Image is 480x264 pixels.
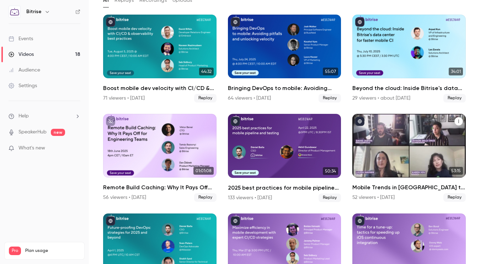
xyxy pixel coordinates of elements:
[194,193,217,202] span: Replay
[9,112,80,120] li: help-dropdown-opener
[352,15,466,102] li: Beyond the cloud: Inside Bitrise's data center for faster mobile CI
[355,17,364,27] button: published
[228,184,341,192] h2: 2025 best practices for mobile pipeline and testing
[103,194,146,201] div: 56 viewers • [DATE]
[228,95,271,102] div: 64 viewers • [DATE]
[443,193,466,202] span: Replay
[106,117,115,126] button: unpublished
[51,129,65,136] span: new
[9,82,37,89] div: Settings
[319,194,341,202] span: Replay
[9,51,34,58] div: Videos
[231,117,240,126] button: published
[355,117,364,126] button: published
[352,183,466,192] h2: Mobile Trends in [GEOGRAPHIC_DATA] to watch
[9,67,40,74] div: Audience
[449,167,463,175] span: 53:15
[352,95,410,102] div: 29 viewers • about [DATE]
[103,183,217,192] h2: Remote Build Caching: Why It Pays Off for Engineering Teams
[106,17,115,27] button: published
[103,15,217,102] li: Boost mobile dev velocity with CI/CD & observability best practices
[443,94,466,102] span: Replay
[449,68,463,75] span: 34:01
[352,194,395,201] div: 52 viewers • [DATE]
[106,216,115,226] button: published
[319,94,341,102] span: Replay
[25,248,80,254] span: Plan usage
[352,15,466,102] a: 34:01Beyond the cloud: Inside Bitrise's data center for faster mobile CI29 viewers • about [DATE]...
[352,114,466,202] a: 53:15Mobile Trends in [GEOGRAPHIC_DATA] to watch52 viewers • [DATE]Replay
[228,194,272,201] div: 133 viewers • [DATE]
[228,114,341,202] li: 2025 best practices for mobile pipeline and testing
[355,216,364,226] button: published
[231,17,240,27] button: published
[9,35,33,42] div: Events
[18,144,45,152] span: What's new
[103,114,217,202] li: Remote Build Caching: Why It Pays Off for Engineering Teams
[103,15,217,102] a: 44:32Boost mobile dev velocity with CI/CD & observability best practices71 viewers • [DATE]Replay
[26,8,42,15] h6: Bitrise
[18,128,47,136] a: SpeakerHub
[18,112,29,120] span: Help
[228,15,341,102] a: 55:07Bringing DevOps to mobile: Avoiding pitfalls and unlocking velocity64 viewers • [DATE]Replay
[9,6,20,17] img: Bitrise
[194,94,217,102] span: Replay
[9,247,21,255] span: Pro
[103,95,145,102] div: 71 viewers • [DATE]
[199,68,214,75] span: 44:32
[323,167,338,175] span: 50:34
[228,114,341,202] a: 50:342025 best practices for mobile pipeline and testing133 viewers • [DATE]Replay
[103,84,217,93] h2: Boost mobile dev velocity with CI/CD & observability best practices
[352,114,466,202] li: Mobile Trends in Fintech to watch
[228,15,341,102] li: Bringing DevOps to mobile: Avoiding pitfalls and unlocking velocity
[231,216,240,226] button: published
[352,84,466,93] h2: Beyond the cloud: Inside Bitrise's data center for faster mobile CI
[323,68,338,75] span: 55:07
[228,84,341,93] h2: Bringing DevOps to mobile: Avoiding pitfalls and unlocking velocity
[193,167,214,175] span: 01:01:08
[103,114,217,202] a: 01:01:08Remote Build Caching: Why It Pays Off for Engineering Teams56 viewers • [DATE]Replay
